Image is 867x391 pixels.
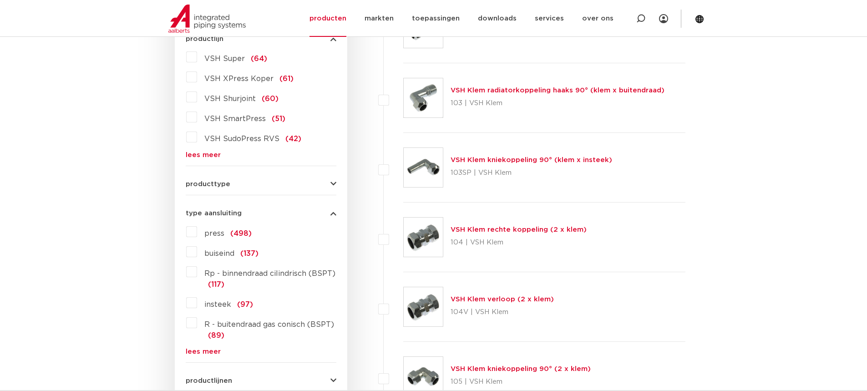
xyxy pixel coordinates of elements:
[404,78,443,117] img: Thumbnail for VSH Klem radiatorkoppeling haaks 90° (klem x buitendraad)
[451,87,664,94] a: VSH Klem radiatorkoppeling haaks 90° (klem x buitendraad)
[186,181,230,188] span: producttype
[208,281,224,288] span: (117)
[204,270,335,277] span: Rp - binnendraad cilindrisch (BSPT)
[204,95,256,102] span: VSH Shurjoint
[404,148,443,187] img: Thumbnail for VSH Klem kniekoppeling 90° (klem x insteek)
[237,301,253,308] span: (97)
[279,75,294,82] span: (61)
[186,348,336,355] a: lees meer
[451,296,554,303] a: VSH Klem verloop (2 x klem)
[451,235,587,250] p: 104 | VSH Klem
[186,210,336,217] button: type aansluiting
[186,36,223,42] span: productlijn
[204,115,266,122] span: VSH SmartPress
[208,332,224,339] span: (89)
[251,55,267,62] span: (64)
[285,135,301,142] span: (42)
[240,250,259,257] span: (137)
[204,321,334,328] span: R - buitendraad gas conisch (BSPT)
[230,230,252,237] span: (498)
[204,301,231,308] span: insteek
[186,377,232,384] span: productlijnen
[186,377,336,384] button: productlijnen
[186,181,336,188] button: producttype
[272,115,285,122] span: (51)
[451,226,587,233] a: VSH Klem rechte koppeling (2 x klem)
[451,366,591,372] a: VSH Klem kniekoppeling 90° (2 x klem)
[404,218,443,257] img: Thumbnail for VSH Klem rechte koppeling (2 x klem)
[451,375,591,389] p: 105 | VSH Klem
[204,55,245,62] span: VSH Super
[451,166,612,180] p: 103SP | VSH Klem
[186,36,336,42] button: productlijn
[451,157,612,163] a: VSH Klem kniekoppeling 90° (klem x insteek)
[451,96,664,111] p: 103 | VSH Klem
[204,230,224,237] span: press
[404,287,443,326] img: Thumbnail for VSH Klem verloop (2 x klem)
[204,135,279,142] span: VSH SudoPress RVS
[186,210,242,217] span: type aansluiting
[204,250,234,257] span: buiseind
[186,152,336,158] a: lees meer
[204,75,274,82] span: VSH XPress Koper
[451,305,554,320] p: 104V | VSH Klem
[262,95,279,102] span: (60)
